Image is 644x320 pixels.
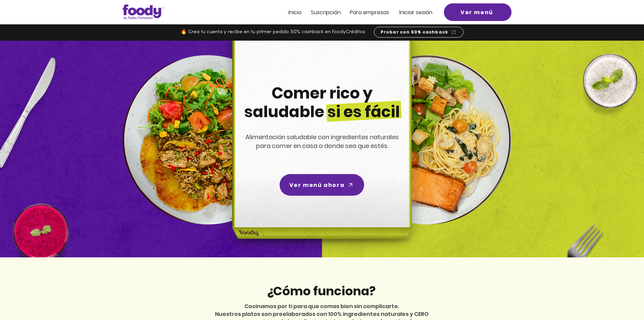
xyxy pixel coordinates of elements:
[288,9,302,15] a: Inicio
[350,8,356,16] span: Pa
[311,8,341,16] span: Suscripción
[356,8,389,16] span: ra empresas
[460,8,493,17] span: Ver menú
[399,8,432,16] span: Iniciar sesión
[244,302,399,310] span: Cocinamos por ti para que comas bien sin complicarte.
[399,9,432,15] a: Iniciar sesión
[181,29,365,35] span: 🔥 Crea tu cuenta y recibe en tu primer pedido 50% cashback en FoodyCréditos
[123,4,164,20] img: Logo_Foody V2.0.0 (3).png
[289,181,344,189] span: Ver menú ahora
[280,174,364,196] a: Ver menú ahora
[123,55,292,225] img: left-dish-compress.png
[381,29,449,35] span: Probar con 50% cashback
[444,3,511,21] a: Ver menú
[350,9,389,15] a: Para empresas
[288,8,302,16] span: Inicio
[244,82,400,123] span: Comer rico y saludable si es fácil
[311,9,341,15] a: Suscripción
[374,27,463,38] a: Probar con 50% cashback
[213,41,428,257] img: headline-center-compress.png
[605,281,637,313] iframe: Messagebird Livechat Widget
[267,282,376,300] span: ¿Cómo funciona?
[245,133,399,150] span: Alimentación saludable con ingredientes naturales para comer en casa o donde sea que estés.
